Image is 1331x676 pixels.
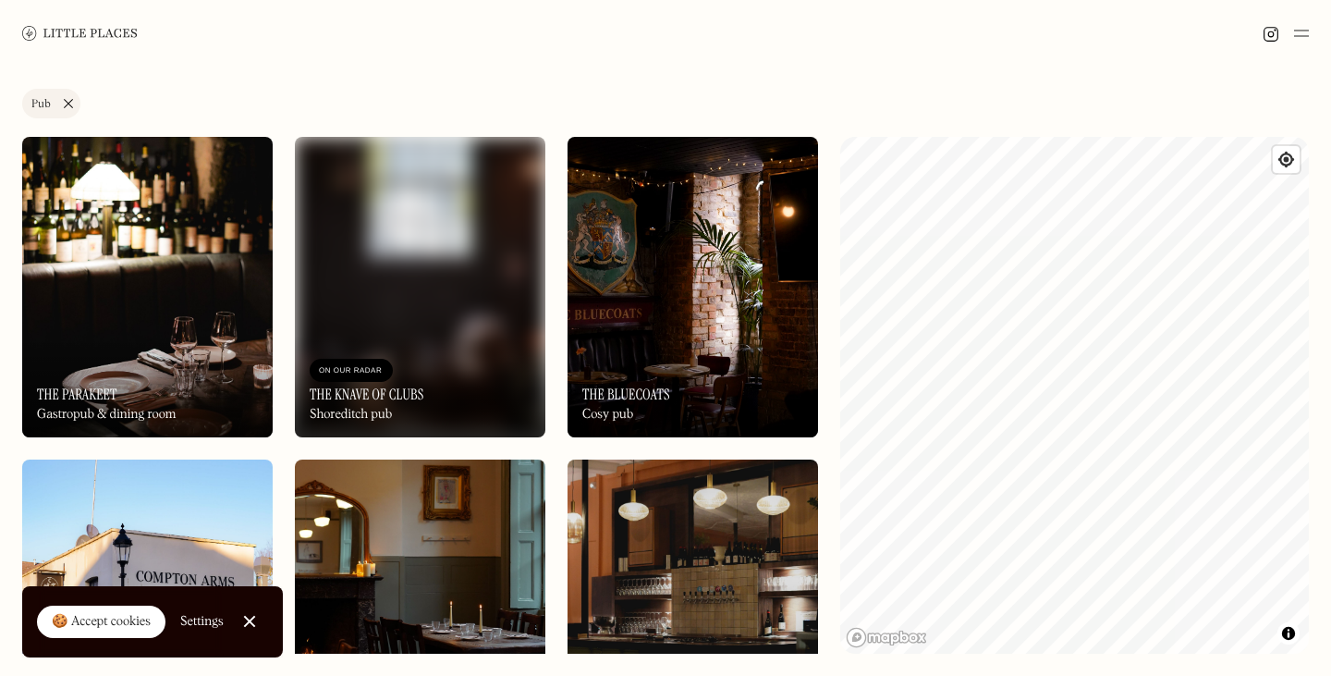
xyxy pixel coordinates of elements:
[22,137,273,437] img: The Parakeet
[37,606,165,639] a: 🍪 Accept cookies
[846,627,927,648] a: Mapbox homepage
[310,386,424,403] h3: The Knave of Clubs
[22,89,80,118] a: Pub
[31,99,51,110] div: Pub
[568,137,818,437] img: The Bluecoats
[310,407,392,423] div: Shoreditch pub
[231,603,268,640] a: Close Cookie Popup
[582,386,670,403] h3: The Bluecoats
[840,137,1309,654] canvas: Map
[180,615,224,628] div: Settings
[568,137,818,437] a: The BluecoatsThe BluecoatsThe BluecoatsCosy pub
[295,137,545,437] img: The Knave of Clubs
[249,621,250,622] div: Close Cookie Popup
[22,137,273,437] a: The ParakeetThe ParakeetThe ParakeetGastropub & dining room
[1277,622,1300,645] button: Toggle attribution
[1283,623,1294,644] span: Toggle attribution
[180,601,224,643] a: Settings
[37,407,177,423] div: Gastropub & dining room
[319,362,384,380] div: On Our Radar
[582,407,633,423] div: Cosy pub
[37,386,117,403] h3: The Parakeet
[52,613,151,632] div: 🍪 Accept cookies
[295,137,545,437] a: The Knave of ClubsThe Knave of ClubsOn Our RadarThe Knave of ClubsShoreditch pub
[1273,146,1300,173] button: Find my location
